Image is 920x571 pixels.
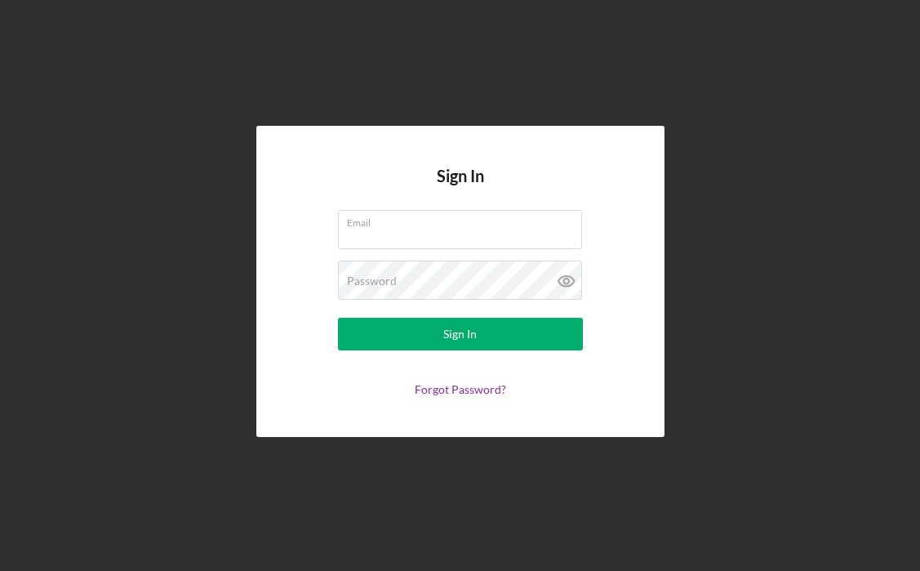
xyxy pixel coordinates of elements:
[415,382,506,396] a: Forgot Password?
[347,211,582,229] label: Email
[347,274,397,288] label: Password
[437,167,484,210] h4: Sign In
[338,318,583,350] button: Sign In
[443,318,477,350] div: Sign In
